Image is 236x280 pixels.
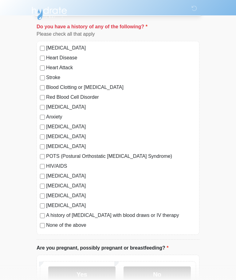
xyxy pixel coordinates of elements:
label: None of the above [46,222,196,229]
input: Red Blood Cell Disorder [40,95,45,100]
label: POTS (Postural Orthostatic [MEDICAL_DATA] Syndrome) [46,153,196,160]
label: [MEDICAL_DATA] [46,172,196,180]
label: [MEDICAL_DATA] [46,192,196,199]
input: A history of [MEDICAL_DATA] with blood draws or IV therapy [40,213,45,218]
input: Anxiety [40,115,45,120]
input: [MEDICAL_DATA] [40,134,45,139]
input: [MEDICAL_DATA] [40,125,45,130]
div: Please check all that apply [37,30,199,38]
label: Blood Clotting or [MEDICAL_DATA] [46,84,196,91]
input: Heart Attack [40,66,45,70]
label: [MEDICAL_DATA] [46,133,196,140]
input: Stroke [40,75,45,80]
img: Hydrate IV Bar - Arcadia Logo [30,5,68,20]
input: Blood Clotting or [MEDICAL_DATA] [40,85,45,90]
label: Anxiety [46,113,196,121]
input: [MEDICAL_DATA] [40,203,45,208]
input: None of the above [40,223,45,228]
label: A history of [MEDICAL_DATA] with blood draws or IV therapy [46,212,196,219]
input: [MEDICAL_DATA] [40,184,45,189]
label: [MEDICAL_DATA] [46,202,196,209]
label: [MEDICAL_DATA] [46,44,196,52]
input: [MEDICAL_DATA] [40,46,45,51]
label: [MEDICAL_DATA] [46,182,196,190]
label: Red Blood Cell Disorder [46,94,196,101]
label: Heart Attack [46,64,196,71]
label: Heart Disease [46,54,196,62]
label: [MEDICAL_DATA] [46,123,196,130]
input: [MEDICAL_DATA] [40,144,45,149]
label: HIV/AIDS [46,162,196,170]
label: [MEDICAL_DATA] [46,143,196,150]
input: [MEDICAL_DATA] [40,105,45,110]
label: Are you pregnant, possibly pregnant or breastfeeding? [37,244,168,252]
label: Stroke [46,74,196,81]
label: Do you have a history of any of the following? [37,23,147,30]
input: [MEDICAL_DATA] [40,194,45,198]
input: [MEDICAL_DATA] [40,174,45,179]
label: [MEDICAL_DATA] [46,103,196,111]
input: Heart Disease [40,56,45,61]
input: HIV/AIDS [40,164,45,169]
input: POTS (Postural Orthostatic [MEDICAL_DATA] Syndrome) [40,154,45,159]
